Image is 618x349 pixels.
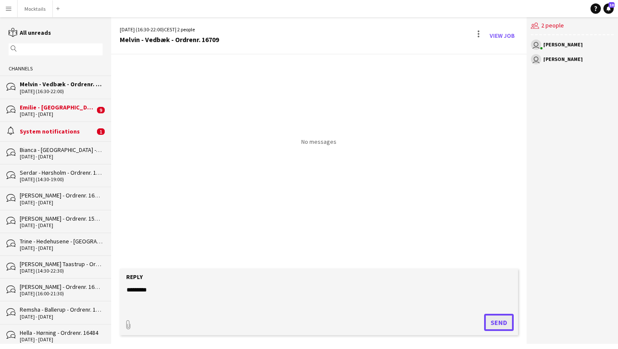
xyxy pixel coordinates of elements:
[120,26,219,33] div: [DATE] (16:30-22:00) | 2 people
[20,306,103,313] div: Remsha - Ballerup - Ordrenr. 16651
[20,222,103,228] div: [DATE] - [DATE]
[9,29,51,36] a: All unreads
[20,329,103,337] div: Hella - Hørning - Ordrenr. 16484
[20,88,103,94] div: [DATE] (16:30-22:00)
[97,128,105,135] span: 1
[126,273,143,281] label: Reply
[20,237,103,245] div: Trine - Hedehusene - [GEOGRAPHIC_DATA]. 16186
[20,169,103,176] div: Serdar - Hørsholm - Ordrenr. 16596
[603,3,614,14] a: 10
[20,176,103,182] div: [DATE] (14:30-19:00)
[164,26,175,33] span: CEST
[543,42,583,47] div: [PERSON_NAME]
[20,200,103,206] div: [DATE] - [DATE]
[484,314,514,331] button: Send
[20,215,103,222] div: [PERSON_NAME] - Ordrenr. 15398
[20,291,103,297] div: [DATE] (16:00-21:30)
[18,0,53,17] button: Mocktails
[609,2,615,8] span: 10
[486,29,518,42] a: View Job
[97,107,105,113] span: 9
[20,268,103,274] div: [DATE] (14:30-22:30)
[20,260,103,268] div: [PERSON_NAME] Taastrup - Ordrenr. 16485
[20,111,95,117] div: [DATE] - [DATE]
[20,154,103,160] div: [DATE] - [DATE]
[20,337,103,343] div: [DATE] - [DATE]
[543,57,583,62] div: [PERSON_NAME]
[20,80,103,88] div: Melvin - Vedbæk - Ordrenr. 16709
[20,191,103,199] div: [PERSON_NAME] - Ordrenr. 16662
[20,127,95,135] div: System notifications
[20,283,103,291] div: [PERSON_NAME] - Ordrenr. 16652
[120,36,219,43] div: Melvin - Vedbæk - Ordrenr. 16709
[301,138,336,146] p: No messages
[20,314,103,320] div: [DATE] - [DATE]
[20,103,95,111] div: Emilie - [GEOGRAPHIC_DATA] - Ordrenr. 16586
[531,17,614,35] div: 2 people
[20,245,103,251] div: [DATE] - [DATE]
[20,146,103,154] div: Bianca - [GEOGRAPHIC_DATA] - Ordrenr. 16682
